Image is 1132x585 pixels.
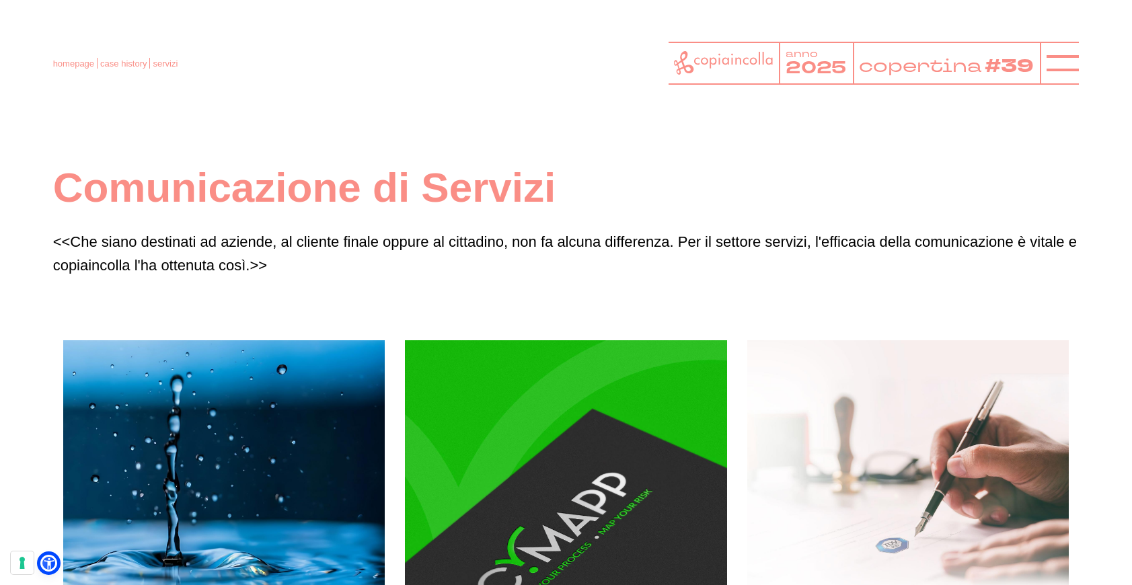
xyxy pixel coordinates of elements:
[786,48,818,61] tspan: anno
[786,56,847,80] tspan: 2025
[153,58,178,69] a: servizi
[53,161,1080,214] h1: Comunicazione di Servizi
[53,230,1080,277] p: <<Che siano destinati ad aziende, al cliente finale oppure al cittadino, non fa alcuna differenza...
[100,58,147,69] a: case history
[53,58,94,69] a: homepage
[859,53,981,77] tspan: copertina
[40,555,57,572] a: Open Accessibility Menu
[11,551,34,574] button: Le tue preferenze relative al consenso per le tecnologie di tracciamento
[985,53,1034,79] tspan: #39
